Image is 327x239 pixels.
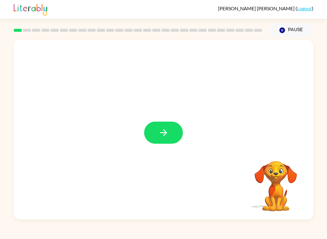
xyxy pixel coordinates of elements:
[246,152,306,212] video: Your browser must support playing .mp4 files to use Literably. Please try using another browser.
[297,5,312,11] a: Logout
[269,23,313,37] button: Pause
[14,2,47,16] img: Literably
[218,5,313,11] div: ( )
[218,5,296,11] span: [PERSON_NAME] [PERSON_NAME]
